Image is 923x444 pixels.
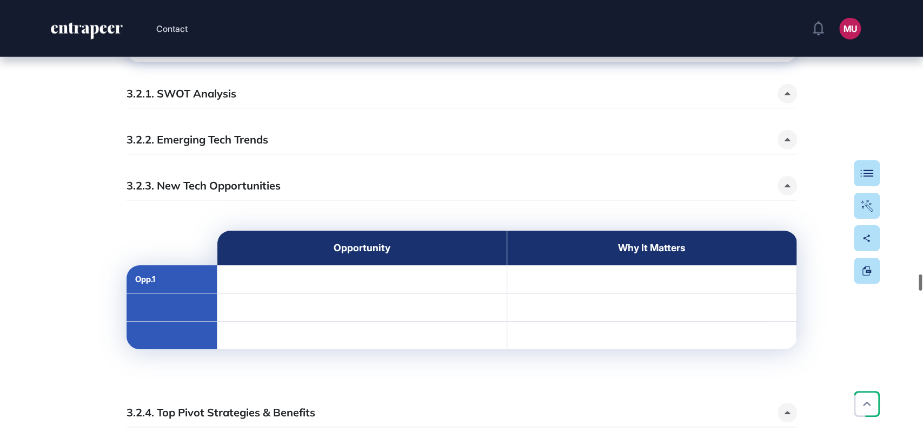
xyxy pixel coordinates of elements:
[127,265,217,293] td: Opp.1
[127,178,281,193] h6: 3.2.3. New Tech Opportunities
[127,86,236,101] h6: 3.2.1. SWOT Analysis
[127,405,315,420] h6: 3.2.4. Top Pivot Strategies & Benefits
[524,242,779,253] div: Why It Matters
[235,242,489,253] div: Opportunity
[127,132,268,147] h6: 3.2.2. Emerging Tech Trends
[50,23,124,43] a: entrapeer-logo
[839,18,861,40] button: MU
[156,22,188,36] button: Contact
